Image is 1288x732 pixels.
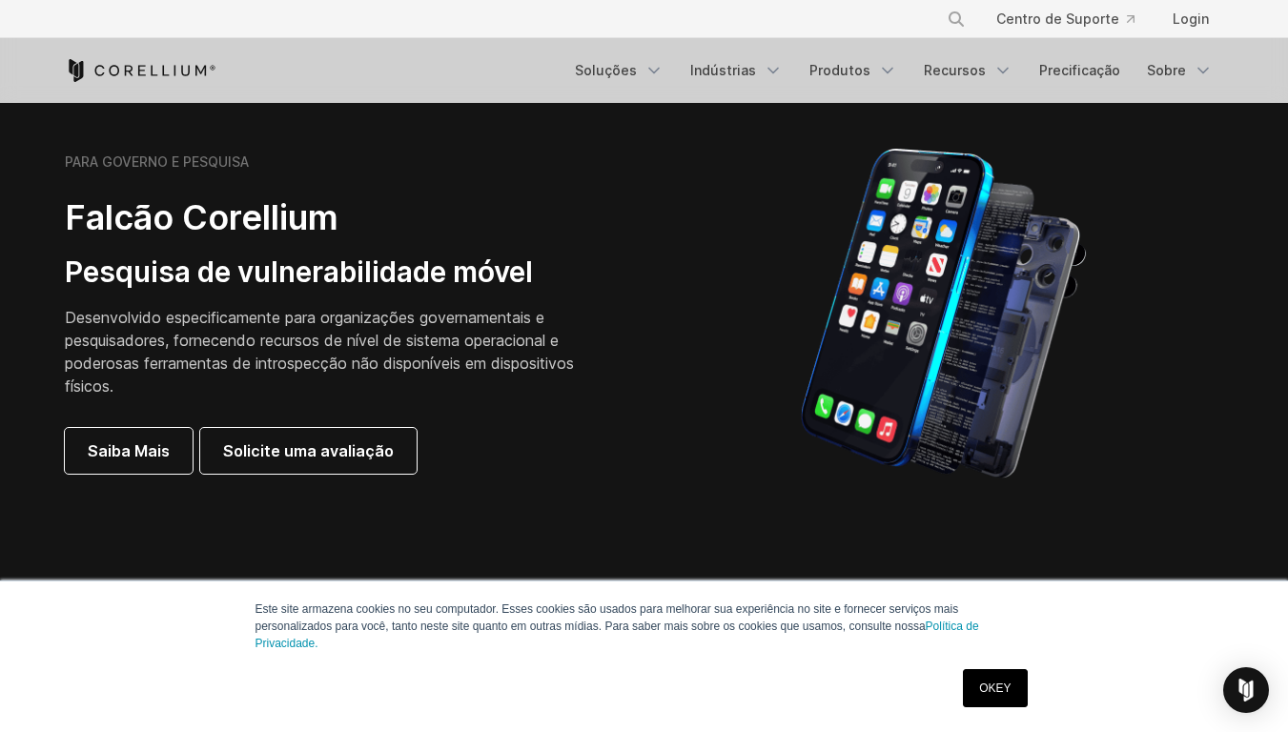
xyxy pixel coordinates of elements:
[65,428,193,474] a: Saiba Mais
[256,620,979,650] a: Política de Privacidade.
[1157,2,1224,36] a: Login
[996,10,1119,29] font: Centro de Suporte
[65,254,599,291] h3: Pesquisa de vulnerabilidade móvel
[223,439,394,462] span: Solicite uma avaliação
[939,2,973,36] button: Procurar
[65,153,249,171] h6: PARA GOVERNO E PESQUISA
[575,61,637,80] font: Soluções
[65,196,599,239] h2: Falcão Corellium
[924,2,1224,36] div: Menu de navegação
[88,439,170,462] span: Saiba Mais
[800,147,1087,480] img: Modelo de iPhone separado na mecânica usada para construir o dispositivo físico.
[65,306,599,397] p: Desenvolvido especificamente para organizações governamentais e pesquisadores, fornecendo recurso...
[1028,53,1132,88] a: Precificação
[200,428,417,474] a: Solicite uma avaliação
[924,61,986,80] font: Recursos
[256,600,1033,652] p: Este site armazena cookies no seu computador. Esses cookies são usados para melhorar sua experiên...
[65,59,216,82] a: Corellium Início
[963,669,1027,707] a: OKEY
[690,61,756,80] font: Indústrias
[1147,61,1186,80] font: Sobre
[1223,667,1269,713] div: Abra o Intercom Messenger
[809,61,870,80] font: Produtos
[563,53,1224,88] div: Menu de navegação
